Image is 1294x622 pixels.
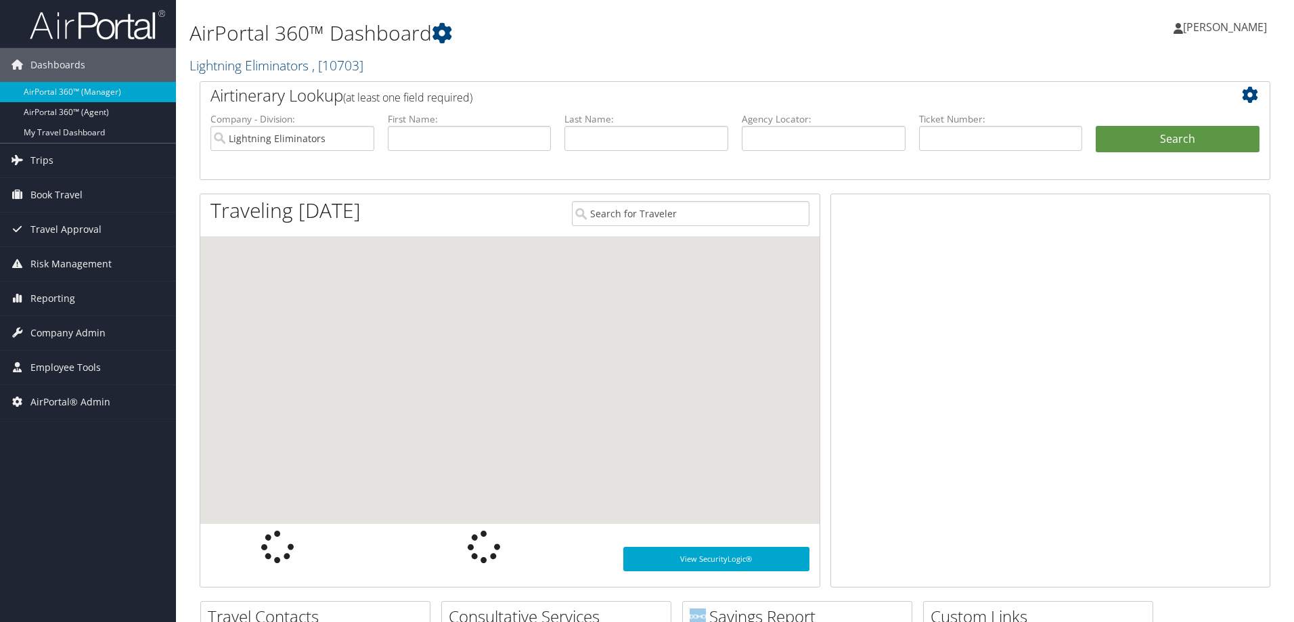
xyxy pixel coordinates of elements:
[1174,7,1280,47] a: [PERSON_NAME]
[564,112,728,126] label: Last Name:
[1096,126,1259,153] button: Search
[30,282,75,315] span: Reporting
[30,178,83,212] span: Book Travel
[312,56,363,74] span: , [ 10703 ]
[210,84,1170,107] h2: Airtinerary Lookup
[189,19,917,47] h1: AirPortal 360™ Dashboard
[30,9,165,41] img: airportal-logo.png
[30,385,110,419] span: AirPortal® Admin
[343,90,472,105] span: (at least one field required)
[30,143,53,177] span: Trips
[189,56,363,74] a: Lightning Eliminators
[30,213,102,246] span: Travel Approval
[623,547,809,571] a: View SecurityLogic®
[30,351,101,384] span: Employee Tools
[1183,20,1267,35] span: [PERSON_NAME]
[210,112,374,126] label: Company - Division:
[30,316,106,350] span: Company Admin
[572,201,809,226] input: Search for Traveler
[210,196,361,225] h1: Traveling [DATE]
[30,247,112,281] span: Risk Management
[388,112,552,126] label: First Name:
[30,48,85,82] span: Dashboards
[742,112,906,126] label: Agency Locator:
[919,112,1083,126] label: Ticket Number:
